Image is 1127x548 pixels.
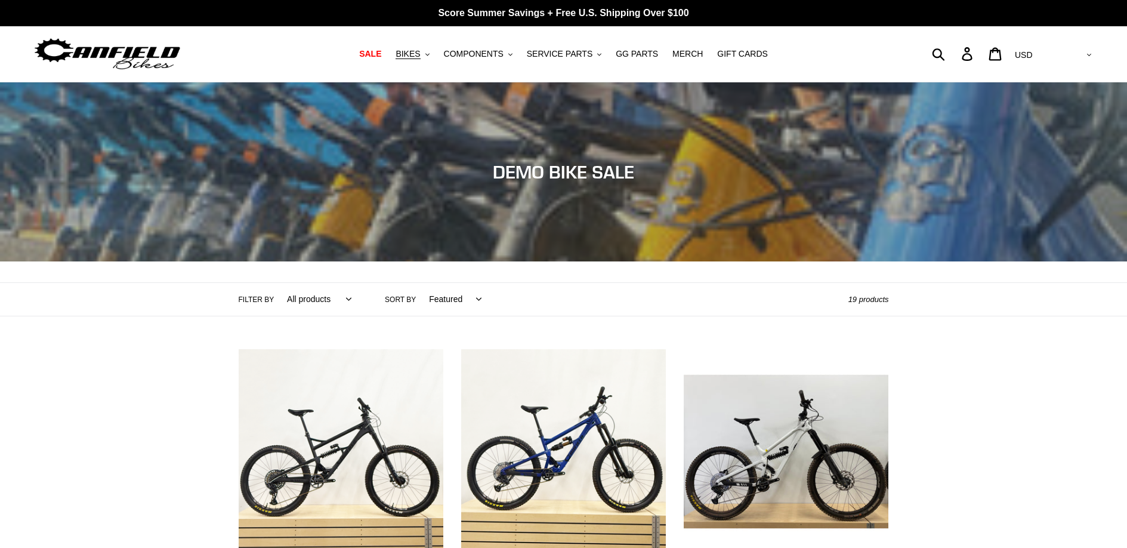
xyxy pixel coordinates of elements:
a: SALE [353,46,387,62]
span: GG PARTS [616,49,658,59]
span: 19 products [848,295,889,304]
span: BIKES [396,49,420,59]
button: BIKES [390,46,435,62]
span: SALE [359,49,381,59]
span: SERVICE PARTS [527,49,592,59]
a: GG PARTS [610,46,664,62]
span: MERCH [672,49,703,59]
button: SERVICE PARTS [521,46,607,62]
span: DEMO BIKE SALE [493,161,634,183]
a: GIFT CARDS [711,46,774,62]
span: COMPONENTS [444,49,504,59]
input: Search [938,41,969,67]
label: Sort by [385,294,416,305]
a: MERCH [666,46,709,62]
label: Filter by [239,294,274,305]
span: GIFT CARDS [717,49,768,59]
img: Canfield Bikes [33,35,182,73]
button: COMPONENTS [438,46,518,62]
